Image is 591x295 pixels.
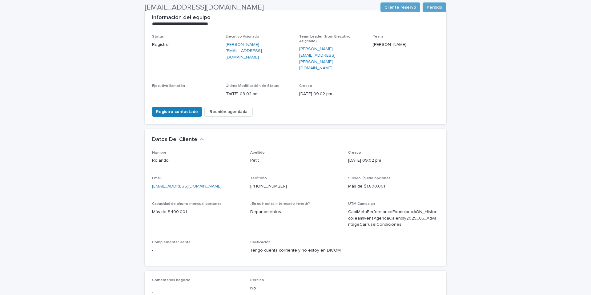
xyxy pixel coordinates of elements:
[250,278,264,282] span: Perdido
[427,4,442,10] span: Perdido
[156,109,198,115] span: Registro contactado
[299,91,365,97] p: [DATE] 09:02 pm
[152,136,204,143] button: Datos Del Cliente
[373,35,383,38] span: Team
[152,278,191,282] span: Comentarios negocio
[226,35,259,38] span: Ejecutivo Asignado
[299,46,365,71] a: [PERSON_NAME][EMAIL_ADDRESS][PERSON_NAME][DOMAIN_NAME]
[226,91,292,97] p: [DATE] 09:02 pm
[250,176,267,180] span: Teléfono
[348,176,391,180] span: Sueldo líquido opciones
[226,84,279,88] span: Última Modificación de Status
[152,157,243,164] p: Rolando
[423,2,446,12] button: Perdido
[299,84,312,88] span: Creado
[250,151,265,155] span: Apellido
[152,202,222,206] span: Capacidad de ahorro mensual opciones
[250,247,341,254] p: Tengo cuenta corriente y no estoy en DICOM
[348,202,375,206] span: UTM Campaign
[210,109,247,115] span: Reunión agendada
[145,3,264,12] h2: [EMAIL_ADDRESS][DOMAIN_NAME]
[204,107,253,117] button: Reunión agendada
[348,209,439,228] p: CapiMetaPerformanceFormularioAON_HistoricoTeamIvensAgendaCalendly2025_05_AdvantageCarruselCondici...
[152,136,197,143] h2: Datos Del Cliente
[152,151,167,155] span: Nombre
[152,14,211,21] h2: Información del equipo
[152,176,162,180] span: Email
[152,240,191,244] span: Complementar Renta
[299,35,351,43] span: Team Leader (from Ejecutivo Asignado)
[380,2,420,12] button: Cliente reservó
[152,184,222,188] a: [EMAIL_ADDRESS][DOMAIN_NAME]
[384,4,416,10] span: Cliente reservó
[152,84,185,88] span: Ejecutivo llamatón
[152,91,218,97] p: -
[152,209,243,215] p: Más de $400.001
[250,209,341,215] p: Departamentos
[250,240,271,244] span: Calificación
[250,157,341,164] p: Petit
[250,202,310,206] span: ¿En qué estás interesado invertir?
[152,42,218,48] p: Registro
[348,157,439,164] p: [DATE] 09:02 pm
[250,184,287,188] a: [PHONE_NUMBER]
[348,151,361,155] span: Creado
[348,183,439,190] p: Más de $1.800.001
[250,285,341,292] p: No
[373,42,439,48] p: [PERSON_NAME]
[152,107,202,117] button: Registro contactado
[152,35,164,38] span: Status
[152,247,243,254] p: -
[226,42,292,61] a: [PERSON_NAME][EMAIL_ADDRESS][DOMAIN_NAME]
